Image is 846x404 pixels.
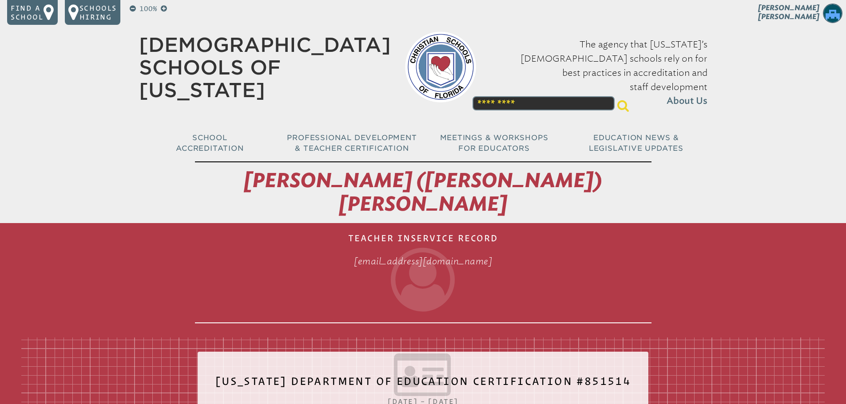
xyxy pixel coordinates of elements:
[823,4,842,23] img: 49a54f7e02998ca6e2af28b0999cb579
[440,133,548,153] span: Meetings & Workshops for Educators
[176,133,243,153] span: School Accreditation
[287,133,417,153] span: Professional Development & Teacher Certification
[79,4,117,21] p: Schools Hiring
[195,227,651,323] h1: Teacher Inservice Record
[667,94,707,108] span: About Us
[405,31,476,102] img: csf-logo-web-colors.png
[138,4,159,14] p: 100%
[215,369,631,400] h2: [US_STATE] Department of Education Certification #851514
[758,4,819,21] span: [PERSON_NAME] [PERSON_NAME]
[139,33,391,102] a: [DEMOGRAPHIC_DATA] Schools of [US_STATE]
[244,169,602,216] span: [PERSON_NAME] ([PERSON_NAME]) [PERSON_NAME]
[490,37,707,108] p: The agency that [US_STATE]’s [DEMOGRAPHIC_DATA] schools rely on for best practices in accreditati...
[589,133,683,153] span: Education News & Legislative Updates
[11,4,44,21] p: Find a school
